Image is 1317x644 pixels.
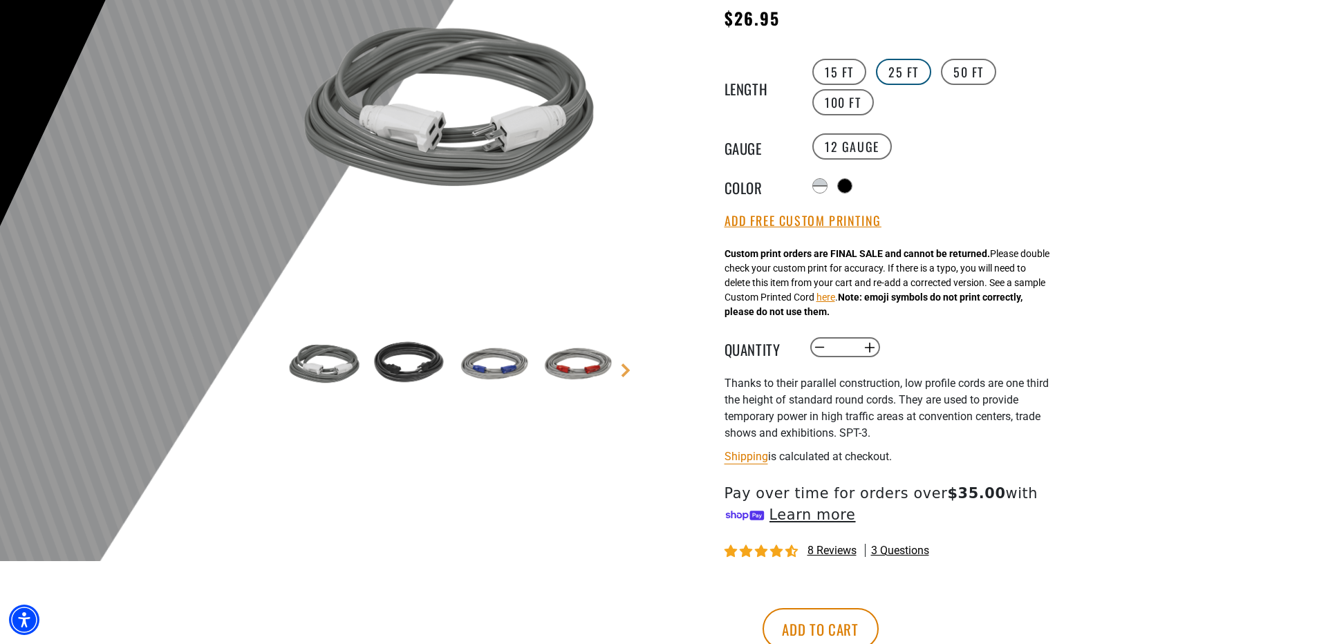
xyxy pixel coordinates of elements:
[619,363,633,377] a: Next
[452,325,532,405] img: Grey & Blue
[812,133,892,160] label: 12 Gauge
[725,450,768,463] a: Shipping
[725,292,1022,317] strong: Note: emoji symbols do not print correctly, please do not use them.
[725,78,794,96] legend: Length
[807,544,857,557] span: 8 reviews
[725,545,801,558] span: 4.50 stars
[816,290,835,305] button: here
[368,325,449,405] img: black
[725,375,1063,442] p: Thanks to their parallel construction, low profile cords are one third the height of standard rou...
[871,543,929,558] span: 3 questions
[725,177,794,195] legend: Color
[536,325,616,405] img: grey & red
[725,447,1063,466] div: is calculated at checkout.
[812,89,874,115] label: 100 FT
[725,247,1049,319] div: Please double check your custom print for accuracy. If there is a typo, you will need to delete t...
[9,605,39,635] div: Accessibility Menu
[725,6,780,30] span: $26.95
[725,138,794,155] legend: Gauge
[876,59,931,85] label: 25 FT
[812,59,866,85] label: 15 FT
[941,59,996,85] label: 50 FT
[725,339,794,357] label: Quantity
[725,248,990,259] strong: Custom print orders are FINAL SALE and cannot be returned.
[285,325,365,405] img: grey & white
[725,214,881,229] button: Add Free Custom Printing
